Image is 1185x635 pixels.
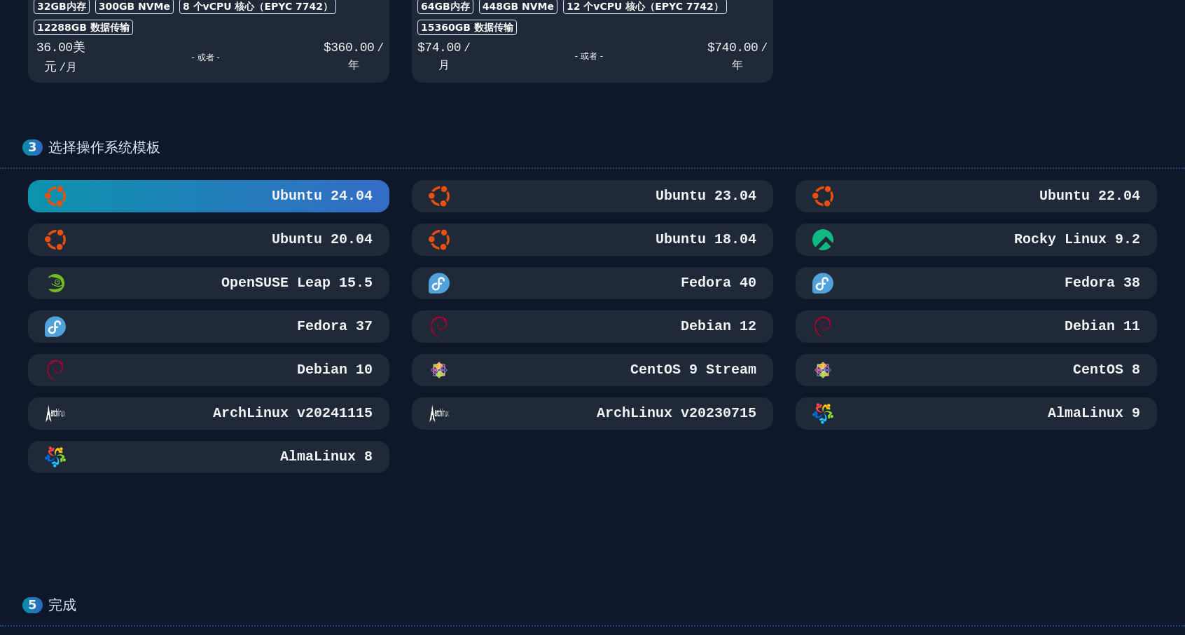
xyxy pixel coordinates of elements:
[417,41,424,55] font: $
[812,229,833,250] img: Rocky Linux 9.2
[429,186,450,207] img: Ubuntu 23.04
[99,1,119,12] font: 300
[45,316,66,337] img: Fedora 37
[203,1,255,12] font: vCPU 核心
[812,273,833,294] img: Fedora 38
[221,275,373,291] font: OpenSUSE Leap 15.5
[796,180,1157,212] button: Ubuntu 22.04Ubuntu 22.04
[796,354,1157,386] button: CentOS 8CentOS 8
[455,22,513,33] font: GB 数据传输
[656,188,756,204] font: Ubuntu 23.04
[1014,231,1140,247] font: Rocky Linux 9.2
[567,1,593,12] font: 12 个
[48,596,76,613] font: 完成
[796,224,1157,256] button: Rocky Linux 9.2Rocky Linux 9.2
[213,405,373,421] font: ArchLinux v20241115
[429,229,450,250] img: Ubuntu 18.04
[412,180,773,212] button: Ubuntu 23.04Ubuntu 23.04
[714,41,758,55] font: 740.00
[1065,275,1140,291] font: Fedora 38
[67,1,86,12] font: 内存
[429,360,450,381] img: CentOS 9 Stream
[36,41,73,55] font: 36.00
[483,1,503,12] font: 448
[45,229,66,250] img: Ubuntu 20.04
[597,405,756,421] font: ArchLinux v20230715
[429,316,450,337] img: Debian 12
[254,1,333,12] font: （EPYC 7742）
[575,51,603,61] font: - 或者 -
[324,41,331,55] font: $
[272,231,373,247] font: Ubuntu 20.04
[28,180,389,212] button: Ubuntu 24.04Ubuntu 24.04
[429,273,450,294] img: Fedora 40
[28,224,389,256] button: Ubuntu 20.04Ubuntu 20.04
[60,62,78,74] font: /月
[45,186,66,207] img: Ubuntu 24.04
[45,273,66,294] img: OpenSUSE Leap 15.5 极简版
[45,360,66,381] img: Debian 10
[412,310,773,343] button: Debian 12Debian 12
[812,403,833,424] img: AlmaLinux 9
[37,1,67,12] font: 32GB
[28,267,389,299] button: OpenSUSE Leap 15.5 极简版OpenSUSE Leap 15.5
[191,53,219,62] font: - 或者 -
[37,22,71,33] font: 12288
[421,1,450,12] font: 64GB
[812,360,833,381] img: CentOS 8
[796,310,1157,343] button: Debian 11Debian 11
[71,22,130,33] font: GB 数据传输
[796,397,1157,430] button: AlmaLinux 9AlmaLinux 9
[630,362,756,378] font: CentOS 9 Stream
[1065,318,1140,334] font: Debian 11
[272,188,373,204] font: Ubuntu 24.04
[280,449,373,465] font: AlmaLinux 8
[28,597,37,612] font: 5
[28,354,389,386] button: Debian 10Debian 10
[424,41,461,55] font: 74.00
[28,441,389,473] button: AlmaLinux 8AlmaLinux 8
[645,1,723,12] font: （EPYC 7742）
[297,318,373,334] font: Fedora 37
[1048,405,1140,421] font: AlmaLinux 9
[812,316,833,337] img: Debian 11
[45,403,66,424] img: ArchLinux v20241115
[450,1,470,12] font: 内存
[593,1,645,12] font: vCPU 核心
[412,267,773,299] button: Fedora 40Fedora 40
[707,41,714,55] font: $
[28,397,389,430] button: ArchLinux v20241115ArchLinux v20241115
[1073,362,1140,378] font: CentOS 8
[412,224,773,256] button: Ubuntu 18.04Ubuntu 18.04
[656,231,756,247] font: Ubuntu 18.04
[421,22,455,33] font: 15360
[429,403,450,424] img: ArchLinux v20230715
[28,310,389,343] button: Fedora 37Fedora 37
[412,397,773,430] button: ArchLinux v20230715ArchLinux v20230715
[48,139,160,156] font: 选择操作系统模板
[45,446,66,467] img: AlmaLinux 8
[297,362,373,378] font: Debian 10
[28,139,37,154] font: 3
[1039,188,1140,204] font: Ubuntu 22.04
[331,41,374,55] font: 360.00
[183,1,203,12] font: 8 个
[812,186,833,207] img: Ubuntu 22.04
[412,354,773,386] button: CentOS 9 StreamCentOS 9 Stream
[681,318,756,334] font: Debian 12
[503,1,554,12] font: GB NVMe
[681,275,756,291] font: Fedora 40
[119,1,170,12] font: GB NVMe
[796,267,1157,299] button: Fedora 38Fedora 38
